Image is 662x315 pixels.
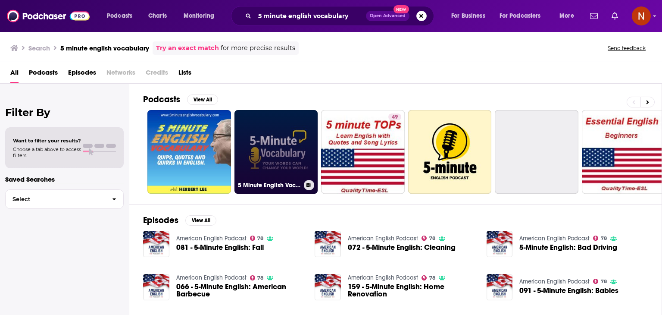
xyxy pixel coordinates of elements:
a: All [10,66,19,83]
a: 78 [593,236,607,241]
span: Networks [106,66,135,83]
h2: Filter By [5,106,124,119]
a: American English Podcast [519,278,590,285]
button: open menu [494,9,553,23]
a: Podcasts [29,66,58,83]
img: 066 - 5-Minute English: American Barbecue [143,274,169,300]
a: American English Podcast [348,274,418,281]
span: Want to filter your results? [13,138,81,144]
span: 78 [429,276,435,280]
span: Credits [146,66,168,83]
button: open menu [553,9,585,23]
button: open menu [101,9,144,23]
span: Charts [148,10,167,22]
a: Try an exact match [156,43,219,53]
span: Podcasts [107,10,132,22]
h3: Search [28,44,50,52]
a: 081 - 5-Minute English: Fall [176,244,264,251]
a: American English Podcast [519,235,590,242]
button: View All [185,215,216,226]
span: 78 [257,276,263,280]
a: Lists [178,66,191,83]
span: Select [6,196,105,202]
h3: 5 minute english vocabulary [60,44,149,52]
span: 78 [601,280,607,283]
a: Episodes [68,66,96,83]
a: EpisodesView All [143,215,216,226]
a: 49 [388,113,401,120]
a: 091 - 5-Minute English: Babies [519,287,618,294]
button: View All [187,94,218,105]
p: Saved Searches [5,175,124,183]
span: 78 [429,236,435,240]
span: 78 [601,236,607,240]
img: Podchaser - Follow, Share and Rate Podcasts [7,8,90,24]
a: Charts [143,9,172,23]
span: Open Advanced [370,14,406,18]
h2: Podcasts [143,94,180,105]
a: 78 [250,236,264,241]
span: for more precise results [221,43,295,53]
span: Logged in as AdelNBM [632,6,651,25]
button: open menu [178,9,225,23]
img: 081 - 5-Minute English: Fall [143,231,169,257]
img: 5-Minute English: Bad Driving [487,231,513,257]
button: Show profile menu [632,6,651,25]
h3: 5 Minute English Vocabulary Show [238,182,300,189]
h2: Episodes [143,215,178,226]
div: Search podcasts, credits, & more... [239,6,442,26]
a: 78 [422,236,435,241]
img: 091 - 5-Minute English: Babies [487,274,513,300]
a: American English Podcast [176,235,247,242]
button: Send feedback [605,44,648,52]
span: New [393,5,409,13]
a: Show notifications dropdown [587,9,601,23]
img: 072 - 5-Minute English: Cleaning [315,231,341,257]
span: 78 [257,236,263,240]
a: 159 - 5-Minute English: Home Renovation [348,283,476,298]
a: Show notifications dropdown [608,9,621,23]
span: Choose a tab above to access filters. [13,146,81,158]
a: 78 [422,275,435,280]
a: American English Podcast [348,235,418,242]
img: 159 - 5-Minute English: Home Renovation [315,274,341,300]
a: 78 [593,279,607,284]
button: open menu [445,9,496,23]
a: 5 Minute English Vocabulary Show [234,110,318,194]
a: 072 - 5-Minute English: Cleaning [348,244,456,251]
button: Select [5,189,124,209]
a: PodcastsView All [143,94,218,105]
a: 49 [321,110,405,194]
span: More [559,10,574,22]
a: American English Podcast [176,274,247,281]
a: 5-Minute English: Bad Driving [519,244,617,251]
span: For Podcasters [500,10,541,22]
input: Search podcasts, credits, & more... [255,9,366,23]
span: Monitoring [184,10,214,22]
a: 78 [250,275,264,280]
span: For Business [451,10,485,22]
span: 49 [392,113,398,122]
img: User Profile [632,6,651,25]
button: Open AdvancedNew [366,11,409,21]
a: 066 - 5-Minute English: American Barbecue [176,283,305,298]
